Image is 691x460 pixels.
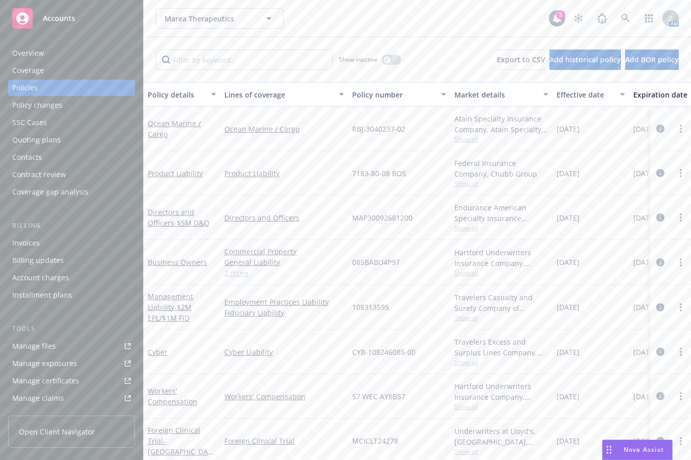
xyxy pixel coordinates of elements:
a: Coverage [8,62,135,79]
a: more [675,435,687,447]
button: Policy details [144,82,220,107]
a: Contacts [8,149,135,165]
div: Manage certificates [12,373,79,389]
span: Show inactive [339,55,378,64]
div: Manage exposures [12,355,77,372]
div: Federal Insurance Company, Chubb Group [454,158,548,179]
div: Lines of coverage [224,89,333,100]
span: Nova Assist [624,445,664,454]
a: more [675,346,687,358]
div: Overview [12,45,44,61]
span: [DATE] [633,435,656,446]
a: Invoices [8,235,135,251]
a: circleInformation [654,123,666,135]
button: Policy number [348,82,450,107]
span: [DATE] [633,391,656,402]
a: Policies [8,80,135,96]
a: Cyber [148,347,168,357]
a: Commercial Property [224,246,344,257]
span: Marea Therapeutics [165,13,253,24]
a: circleInformation [654,167,666,179]
span: Show all [454,313,548,322]
span: [DATE] [557,347,580,357]
a: circleInformation [654,211,666,224]
input: Filter by keyword... [156,50,333,70]
a: circleInformation [654,256,666,269]
span: RBJ-3040237-02 [352,124,405,134]
a: Management Liability [148,292,193,323]
a: Foreign Clinical Trial [224,435,344,446]
button: Add BOR policy [625,50,679,70]
div: Policy changes [12,97,62,113]
div: Invoices [12,235,40,251]
div: Quoting plans [12,132,61,148]
span: [DATE] [557,257,580,268]
span: Show all [454,179,548,188]
a: circleInformation [654,435,666,447]
a: Employment Practices Liability [224,297,344,307]
span: [DATE] [633,302,656,312]
button: Effective date [552,82,629,107]
a: Installment plans [8,287,135,303]
div: Manage claims [12,390,64,406]
span: 57 WEC AY8B57 [352,391,405,402]
a: Search [615,8,636,29]
div: Policy details [148,89,205,100]
button: Add historical policy [549,50,621,70]
span: 108313595 [352,302,389,312]
button: Export to CSV [497,50,545,70]
button: Lines of coverage [220,82,348,107]
a: more [675,123,687,135]
a: Product Liability [148,168,203,178]
div: Effective date [557,89,614,100]
span: - $5M D&O [174,218,210,228]
span: Show all [454,269,548,277]
button: Nova Assist [602,440,673,460]
div: Billing [8,221,135,231]
span: [DATE] [633,257,656,268]
a: Contract review [8,166,135,183]
div: Account charges [12,270,69,286]
a: Accounts [8,4,135,33]
a: Manage files [8,338,135,354]
div: Tools [8,324,135,334]
a: Directors and Officers [148,207,210,228]
span: [DATE] [633,347,656,357]
div: Billing updates [12,252,64,269]
button: Market details [450,82,552,107]
span: Show all [454,447,548,456]
a: circleInformation [654,301,666,313]
a: circleInformation [654,390,666,402]
a: Switch app [639,8,659,29]
div: Underwriters at Lloyd's, [GEOGRAPHIC_DATA], [PERSON_NAME] of [GEOGRAPHIC_DATA], Clinical Trials I... [454,426,548,447]
div: Contract review [12,166,66,183]
a: Workers' Compensation [224,391,344,402]
span: 08SBABU4P97 [352,257,400,268]
div: Hartford Underwriters Insurance Company, Hartford Insurance Group [454,247,548,269]
div: Endurance American Specialty Insurance Company, Sompo International, RT Specialty Insurance Servi... [454,202,548,224]
a: more [675,256,687,269]
span: [DATE] [557,168,580,179]
div: Coverage gap analysis [12,184,88,200]
a: SSC Cases [8,114,135,131]
a: Product Liability [224,168,344,179]
a: Billing updates [8,252,135,269]
div: 3 [556,9,565,18]
span: [DATE] [633,212,656,223]
span: [DATE] [633,124,656,134]
span: [DATE] [633,168,656,179]
span: Manage exposures [8,355,135,372]
div: Contacts [12,149,42,165]
span: Open Client Navigator [19,426,95,437]
a: Business Owners [148,257,207,267]
span: Show all [454,135,548,143]
span: Show all [454,224,548,232]
div: Market details [454,89,537,100]
span: [DATE] [557,302,580,312]
span: [DATE] [557,124,580,134]
span: Export to CSV [497,55,545,64]
a: Cyber Liability [224,347,344,357]
span: [DATE] [557,391,580,402]
span: Add historical policy [549,55,621,64]
span: [DATE] [557,212,580,223]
